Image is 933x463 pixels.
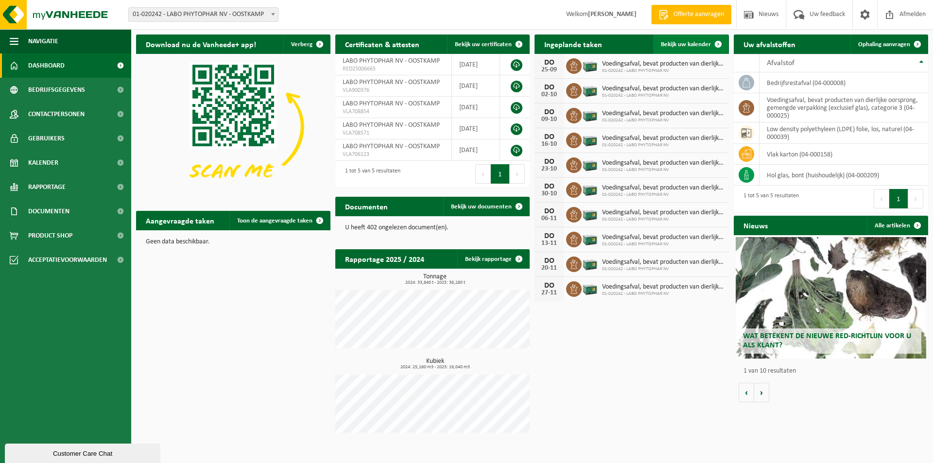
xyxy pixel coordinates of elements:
[539,133,559,141] div: DO
[475,164,491,184] button: Previous
[136,211,224,230] h2: Aangevraagde taken
[602,258,724,266] span: Voedingsafval, bevat producten van dierlijke oorsprong, gemengde verpakking (exc...
[651,5,731,24] a: Offerte aanvragen
[291,41,312,48] span: Verberg
[343,108,444,116] span: VLA708854
[539,240,559,247] div: 13-11
[237,218,312,224] span: Toon de aangevraagde taken
[340,274,530,285] h3: Tonnage
[343,129,444,137] span: VLA708571
[28,53,65,78] span: Dashboard
[28,78,85,102] span: Bedrijfsgegevens
[28,199,69,223] span: Documenten
[335,249,434,268] h2: Rapportage 2025 / 2024
[539,282,559,290] div: DO
[340,365,530,370] span: 2024: 25,160 m3 - 2025: 19,040 m3
[602,209,724,217] span: Voedingsafval, bevat producten van dierlijke oorsprong, gemengde verpakking (exc...
[582,280,598,296] img: PB-LB-0680-HPE-GN-01
[653,34,728,54] a: Bekijk uw kalender
[539,166,559,172] div: 23-10
[539,108,559,116] div: DO
[602,60,724,68] span: Voedingsafval, bevat producten van dierlijke oorsprong, gemengde verpakking (exc...
[345,224,520,231] p: U heeft 402 ongelezen document(en).
[491,164,510,184] button: 1
[283,34,329,54] button: Verberg
[28,102,85,126] span: Contactpersonen
[539,257,559,265] div: DO
[588,11,637,18] strong: [PERSON_NAME]
[451,204,512,210] span: Bekijk uw documenten
[602,184,724,192] span: Voedingsafval, bevat producten van dierlijke oorsprong, gemengde verpakking (exc...
[602,283,724,291] span: Voedingsafval, bevat producten van dierlijke oorsprong, gemengde verpakking (exc...
[874,189,889,208] button: Previous
[539,158,559,166] div: DO
[602,142,724,148] span: 01-020242 - LABO PHYTOPHAR NV
[602,159,724,167] span: Voedingsafval, bevat producten van dierlijke oorsprong, gemengde verpakking (exc...
[136,34,266,53] h2: Download nu de Vanheede+ app!
[582,156,598,172] img: PB-LB-0680-HPE-GN-01
[343,143,440,150] span: LABO PHYTOPHAR NV - OOSTKAMP
[602,291,724,297] span: 01-020242 - LABO PHYTOPHAR NV
[28,126,65,151] span: Gebruikers
[452,97,500,118] td: [DATE]
[343,79,440,86] span: LABO PHYTOPHAR NV - OOSTKAMP
[767,59,795,67] span: Afvalstof
[754,383,769,402] button: Volgende
[671,10,726,19] span: Offerte aanvragen
[760,144,928,165] td: vlak karton (04-000158)
[452,139,500,161] td: [DATE]
[28,175,66,199] span: Rapportage
[539,265,559,272] div: 20-11
[510,164,525,184] button: Next
[28,151,58,175] span: Kalender
[539,207,559,215] div: DO
[734,216,777,235] h2: Nieuws
[28,29,58,53] span: Navigatie
[908,189,923,208] button: Next
[343,86,444,94] span: VLA900376
[335,34,429,53] h2: Certificaten & attesten
[447,34,529,54] a: Bekijk uw certificaten
[340,280,530,285] span: 2024: 33,840 t - 2025: 38,280 t
[539,290,559,296] div: 27-11
[602,85,724,93] span: Voedingsafval, bevat producten van dierlijke oorsprong, gemengde verpakking (exc...
[539,183,559,190] div: DO
[535,34,612,53] h2: Ingeplande taken
[129,8,278,21] span: 01-020242 - LABO PHYTOPHAR NV - OOSTKAMP
[343,100,440,107] span: LABO PHYTOPHAR NV - OOSTKAMP
[343,65,444,73] span: RED25006665
[734,34,805,53] h2: Uw afvalstoffen
[582,206,598,222] img: PB-LB-0680-HPE-GN-01
[539,190,559,197] div: 30-10
[452,75,500,97] td: [DATE]
[602,167,724,173] span: 01-020242 - LABO PHYTOPHAR NV
[128,7,278,22] span: 01-020242 - LABO PHYTOPHAR NV - OOSTKAMP
[582,181,598,197] img: PB-LB-0680-HPE-GN-01
[760,122,928,144] td: low density polyethyleen (LDPE) folie, los, naturel (04-000039)
[602,68,724,74] span: 01-020242 - LABO PHYTOPHAR NV
[582,106,598,123] img: PB-LB-0680-HPE-GN-01
[858,41,910,48] span: Ophaling aanvragen
[582,230,598,247] img: PB-LB-0680-HPE-GN-01
[582,57,598,73] img: PB-LB-0680-HPE-GN-01
[760,93,928,122] td: voedingsafval, bevat producten van dierlijke oorsprong, gemengde verpakking (exclusief glas), cat...
[146,239,321,245] p: Geen data beschikbaar.
[889,189,908,208] button: 1
[539,141,559,148] div: 16-10
[602,93,724,99] span: 01-020242 - LABO PHYTOPHAR NV
[661,41,711,48] span: Bekijk uw kalender
[28,223,72,248] span: Product Shop
[739,383,754,402] button: Vorige
[602,135,724,142] span: Voedingsafval, bevat producten van dierlijke oorsprong, gemengde verpakking (exc...
[760,72,928,93] td: bedrijfsrestafval (04-000008)
[136,54,330,200] img: Download de VHEPlus App
[343,151,444,158] span: VLA706123
[443,197,529,216] a: Bekijk uw documenten
[452,118,500,139] td: [DATE]
[602,192,724,198] span: 01-020242 - LABO PHYTOPHAR NV
[335,197,397,216] h2: Documenten
[539,215,559,222] div: 06-11
[229,211,329,230] a: Toon de aangevraagde taken
[5,442,162,463] iframe: chat widget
